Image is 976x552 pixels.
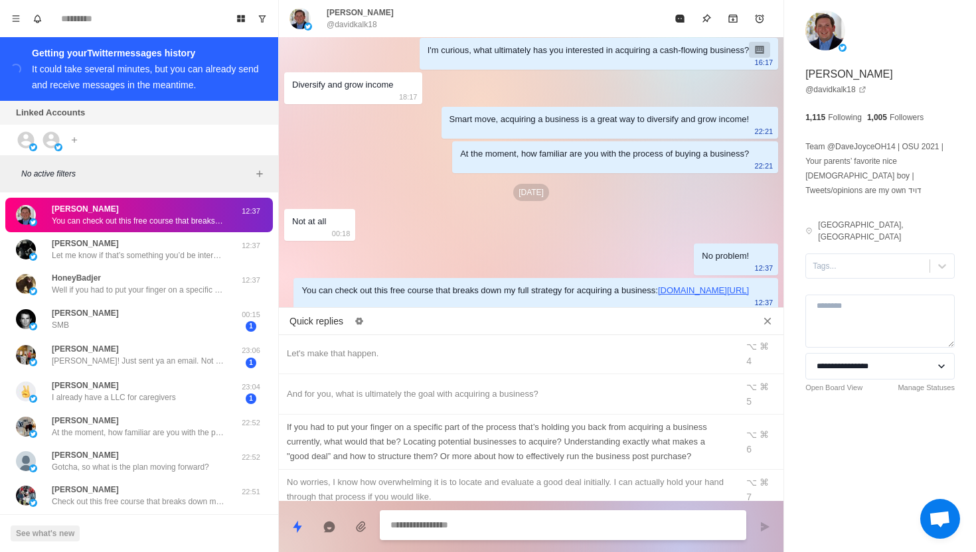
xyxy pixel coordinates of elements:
[234,309,268,320] p: 00:15
[304,23,312,31] img: picture
[52,238,119,249] p: [PERSON_NAME]
[805,66,893,82] p: [PERSON_NAME]
[755,159,773,173] p: 22:21
[746,427,775,456] div: ⌥ ⌘ 6
[292,214,326,229] div: Not at all
[755,124,773,139] p: 22:21
[287,346,729,361] div: Let's make that happen.
[16,381,36,401] img: picture
[52,203,119,215] p: [PERSON_NAME]
[867,111,887,123] p: 1,005
[667,5,693,32] button: Mark as read
[52,284,224,296] p: Well if you had to put your finger on a specific part of the process that’s holding you back from...
[29,358,37,366] img: picture
[16,240,36,259] img: picture
[29,322,37,330] img: picture
[252,8,273,29] button: Show unread conversations
[805,84,866,96] a: @davidkalk18
[66,132,82,148] button: Add account
[234,381,268,393] p: 23:04
[52,427,224,439] p: At the moment, how familiar are you with the process of buying a business?
[746,475,775,504] div: ⌥ ⌘ 7
[348,514,374,540] button: Add media
[5,8,27,29] button: Menu
[52,272,101,284] p: HoneyBadjer
[513,184,549,201] p: [DATE]
[16,345,36,365] img: picture
[757,310,778,332] button: Close quick replies
[52,461,209,473] p: Gotcha, so what is the plan moving forward?
[29,143,37,151] img: picture
[746,5,773,32] button: Add reminder
[27,8,48,29] button: Notifications
[234,452,268,463] p: 22:52
[349,310,370,332] button: Edit quick replies
[287,475,729,504] div: No worries, I know how overwhelming it is to locate and evaluate a good deal initially. I can act...
[16,451,36,471] img: picture
[234,206,268,217] p: 12:37
[52,449,119,461] p: [PERSON_NAME]
[805,382,862,393] a: Open Board View
[805,111,825,123] p: 1,115
[818,219,955,243] p: [GEOGRAPHIC_DATA], [GEOGRAPHIC_DATA]
[29,253,37,261] img: picture
[289,8,311,29] img: picture
[16,417,36,437] img: picture
[246,393,256,404] span: 1
[29,464,37,472] img: picture
[29,395,37,403] img: picture
[252,166,268,182] button: Add filters
[316,514,343,540] button: Reply with AI
[234,486,268,498] p: 22:51
[29,499,37,507] img: picture
[284,514,311,540] button: Quick replies
[11,525,80,541] button: See what's new
[920,499,960,539] a: Open chat
[289,314,343,328] p: Quick replies
[327,19,377,31] p: @davidkalk18
[52,379,119,391] p: [PERSON_NAME]
[805,139,955,198] p: Team @DaveJoyceOH14 | OSU 2021 | Your parents’ favorite nice [DEMOGRAPHIC_DATA] boy | Tweets/opin...
[52,249,224,261] p: Let me know if that’s something you’d be interested in and I can set you up on a call with my con...
[746,379,775,409] div: ⌥ ⌘ 5
[21,168,252,180] p: No active filters
[29,287,37,295] img: picture
[428,43,749,58] div: I'm curious, what ultimately has you interested in acquiring a cash-flowing business?
[234,345,268,356] p: 23:06
[54,143,62,151] img: picture
[898,382,955,393] a: Manage Statuses
[755,55,773,70] p: 16:17
[16,274,36,294] img: picture
[52,496,224,508] p: Check out this free course that breaks down my full strategy for acquiring a business: [URL][DOMA...
[16,309,36,329] img: picture
[52,307,119,319] p: [PERSON_NAME]
[828,111,862,123] p: Following
[449,112,750,127] div: Smart move, acquiring a business is a great way to diversify and grow income!
[246,321,256,332] span: 1
[52,415,119,427] p: [PERSON_NAME]
[755,261,773,275] p: 12:37
[32,45,262,61] div: Getting your Twitter messages history
[693,5,720,32] button: Pin
[16,106,85,119] p: Linked Accounts
[234,240,268,251] p: 12:37
[52,484,119,496] p: [PERSON_NAME]
[246,358,256,368] span: 1
[234,275,268,286] p: 12:37
[16,205,36,225] img: picture
[29,430,37,438] img: picture
[234,417,268,429] p: 22:52
[287,387,729,401] div: And for you, what is ultimately the goal with acquiring a business?
[287,420,729,464] div: If you had to put your finger on a specific part of the process that’s holding you back from acqu...
[52,343,119,355] p: [PERSON_NAME]
[292,78,393,92] div: Diversify and grow income
[890,111,924,123] p: Followers
[702,249,749,263] div: No problem!
[805,11,845,50] img: picture
[230,8,252,29] button: Board View
[839,44,847,52] img: picture
[32,64,259,90] div: It could take several minutes, but you can already send and receive messages in the meantime.
[327,7,394,19] p: [PERSON_NAME]
[399,90,418,104] p: 18:17
[332,226,351,241] p: 00:18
